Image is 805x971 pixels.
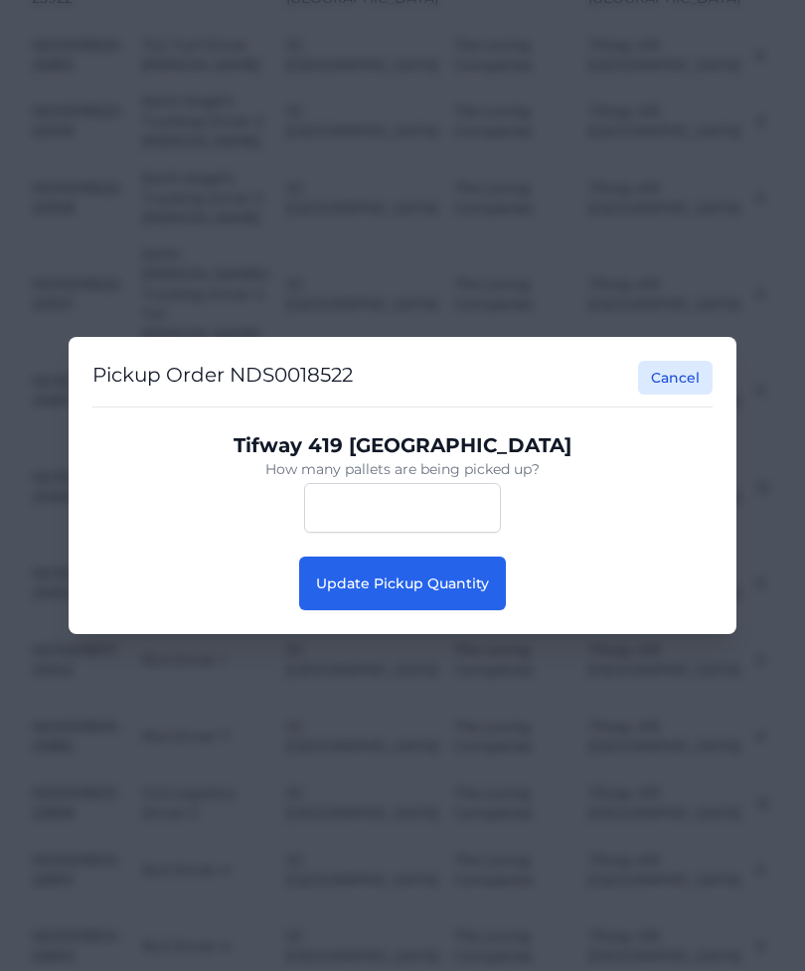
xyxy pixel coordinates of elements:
[299,557,506,610] button: Update Pickup Quantity
[638,361,713,395] button: Cancel
[108,459,697,479] p: How many pallets are being picked up?
[316,574,489,592] span: Update Pickup Quantity
[108,431,697,459] p: Tifway 419 [GEOGRAPHIC_DATA]
[92,361,353,395] h2: Pickup Order NDS0018522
